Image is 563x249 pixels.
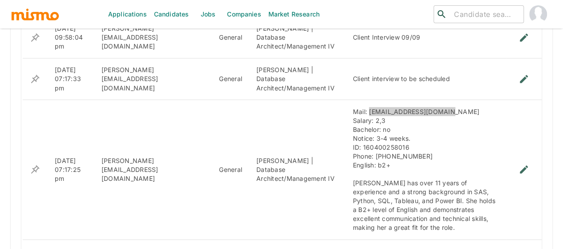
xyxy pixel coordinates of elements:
[212,17,249,58] td: General
[48,17,94,58] td: [DATE] 09:58:04 pm
[353,74,499,83] div: Client interview to be scheduled
[450,8,520,20] input: Candidate search
[94,58,179,100] td: [PERSON_NAME][EMAIL_ADDRESS][DOMAIN_NAME]
[48,100,94,239] td: [DATE] 07:17:25 pm
[94,100,179,239] td: [PERSON_NAME][EMAIL_ADDRESS][DOMAIN_NAME]
[249,58,346,100] td: [PERSON_NAME] | Database Architect/Management IV
[249,17,346,58] td: [PERSON_NAME] | Database Architect/Management IV
[249,100,346,239] td: [PERSON_NAME] | Database Architect/Management IV
[353,107,499,232] div: Mail: [EMAIL_ADDRESS][DOMAIN_NAME] Salary: 2,3 Bachelor: no Notice: 3-4 weeks. ID: 160400258016 P...
[48,58,94,100] td: [DATE] 07:17:33 pm
[529,5,547,23] img: Maia Reyes
[212,100,249,239] td: General
[11,8,60,21] img: logo
[353,33,499,42] div: Client Interview 09/09
[212,58,249,100] td: General
[94,17,179,58] td: [PERSON_NAME][EMAIL_ADDRESS][DOMAIN_NAME]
